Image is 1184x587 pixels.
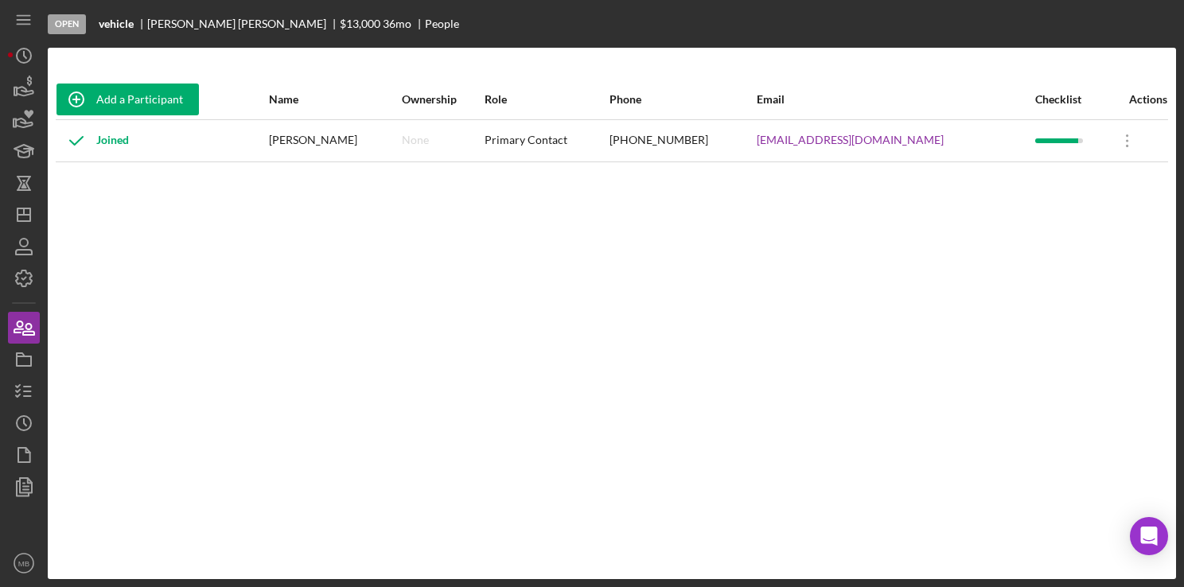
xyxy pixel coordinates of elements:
[383,17,411,30] div: 36 mo
[425,17,459,30] div: People
[147,17,340,30] div: [PERSON_NAME] [PERSON_NAME]
[96,84,183,115] div: Add a Participant
[48,14,86,34] div: Open
[402,93,484,106] div: Ownership
[757,93,1034,106] div: Email
[1035,93,1106,106] div: Checklist
[1130,517,1168,555] div: Open Intercom Messenger
[485,121,607,161] div: Primary Contact
[56,84,199,115] button: Add a Participant
[340,17,380,30] span: $13,000
[269,121,400,161] div: [PERSON_NAME]
[757,134,944,146] a: [EMAIL_ADDRESS][DOMAIN_NAME]
[269,93,400,106] div: Name
[56,121,129,161] div: Joined
[1108,93,1167,106] div: Actions
[8,547,40,579] button: MB
[99,17,134,30] b: vehicle
[610,93,756,106] div: Phone
[485,93,607,106] div: Role
[402,134,429,146] div: None
[18,559,29,568] text: MB
[610,121,756,161] div: [PHONE_NUMBER]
